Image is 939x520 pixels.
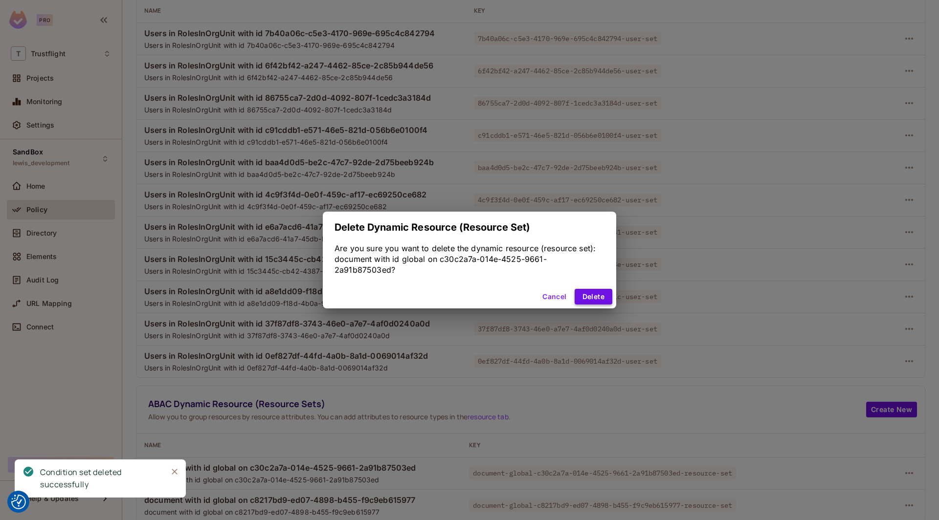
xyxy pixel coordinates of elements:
[323,212,616,243] h2: Delete Dynamic Resource (Resource Set)
[40,466,159,491] div: Condition set deleted successfully
[11,495,26,509] img: Revisit consent button
[335,243,604,275] div: Are you sure you want to delete the dynamic resource (resource set): document with id global on c...
[538,289,570,304] button: Cancel
[11,495,26,509] button: Consent Preferences
[575,289,612,304] button: Delete
[167,464,182,479] button: Close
